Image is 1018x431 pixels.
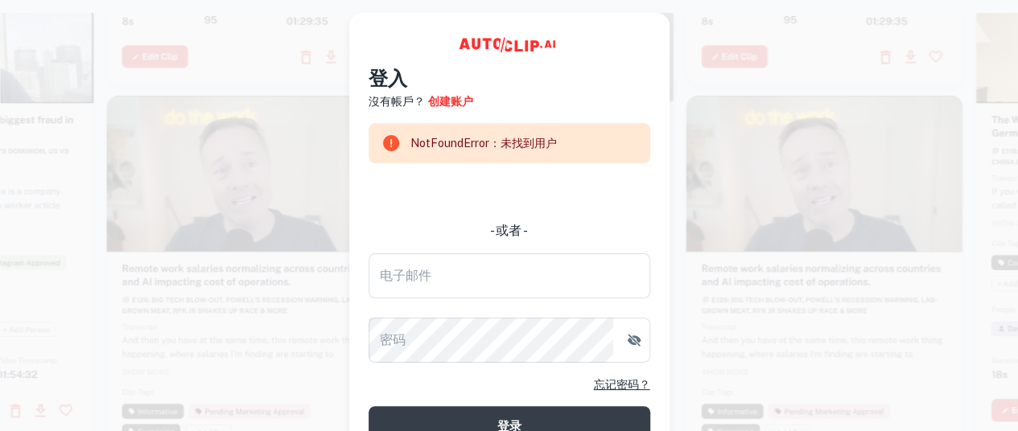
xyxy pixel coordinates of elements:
[490,223,528,238] font: - 或者 -
[428,92,473,110] a: 创建账户
[369,95,425,108] font: 沒有帳戶？
[410,137,557,150] font: NotFoundError：未找到用户
[361,174,658,210] iframe: 使用 Google 按钮登录
[369,67,407,89] font: 登入
[594,378,650,391] font: 忘记密码？
[594,376,650,393] a: 忘记密码？
[428,95,473,108] font: 创建账户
